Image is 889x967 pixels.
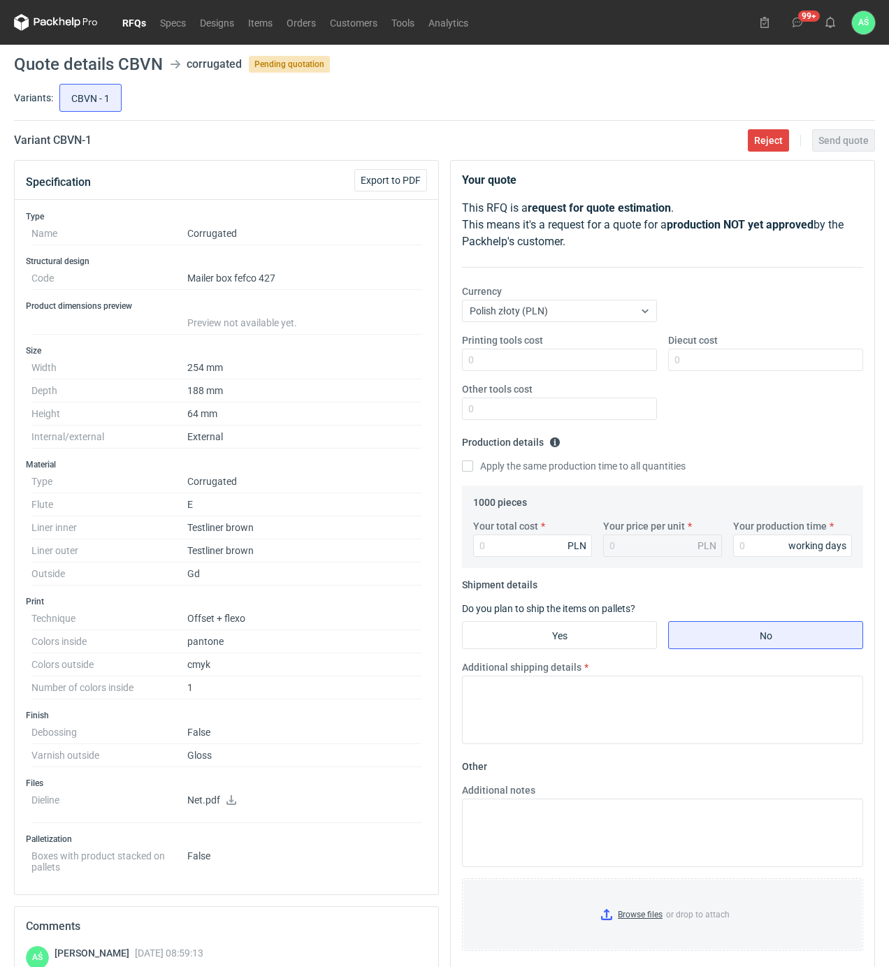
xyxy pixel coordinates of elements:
span: Preview not available yet. [187,317,297,328]
div: PLN [568,539,586,553]
a: Analytics [421,14,475,31]
label: Apply the same production time to all quantities [462,459,686,473]
label: Currency [462,284,502,298]
dt: Flute [31,493,187,516]
dd: pantone [187,630,421,653]
a: Specs [153,14,193,31]
h3: Type [26,211,427,222]
h1: Quote details CBVN [14,56,163,73]
dt: Varnish outside [31,744,187,767]
span: [DATE] 08:59:13 [135,947,203,959]
label: Yes [462,621,657,649]
h2: Comments [26,918,427,935]
dt: Dieline [31,789,187,823]
h3: Size [26,345,427,356]
span: Pending quotation [249,56,330,73]
dd: External [187,426,421,449]
strong: request for quote estimation [528,201,671,215]
dt: Height [31,402,187,426]
dt: Code [31,267,187,290]
h3: Files [26,778,427,789]
h3: Finish [26,710,427,721]
dd: E [187,493,421,516]
a: RFQs [115,14,153,31]
dt: Liner outer [31,539,187,562]
div: PLN [698,539,716,553]
legend: 1000 pieces [473,491,527,508]
dd: 1 [187,676,421,699]
button: AŚ [852,11,875,34]
button: Send quote [812,129,875,152]
dd: Testliner brown [187,516,421,539]
p: Net.pdf [187,794,421,807]
button: 99+ [786,11,809,34]
label: or drop to attach [463,879,862,950]
dt: Number of colors inside [31,676,187,699]
dt: Liner inner [31,516,187,539]
label: Additional shipping details [462,660,581,674]
div: working days [788,539,846,553]
dd: Gloss [187,744,421,767]
span: Polish złoty (PLN) [470,305,548,317]
label: No [668,621,863,649]
h3: Print [26,596,427,607]
input: 0 [733,535,852,557]
dt: Internal/external [31,426,187,449]
button: Reject [748,129,789,152]
dt: Type [31,470,187,493]
p: This RFQ is a . This means it's a request for a quote for a by the Packhelp's customer. [462,200,863,250]
button: Export to PDF [354,169,427,191]
label: CBVN - 1 [59,84,122,112]
label: Additional notes [462,783,535,797]
dd: Gd [187,562,421,586]
h3: Material [26,459,427,470]
span: [PERSON_NAME] [55,947,135,959]
label: Printing tools cost [462,333,543,347]
span: Reject [754,136,783,145]
strong: Your quote [462,173,516,187]
strong: production NOT yet approved [667,218,814,231]
a: Tools [384,14,421,31]
dd: Mailer box fefco 427 [187,267,421,290]
dd: 254 mm [187,356,421,379]
legend: Production details [462,431,561,448]
dt: Technique [31,607,187,630]
dt: Width [31,356,187,379]
a: Orders [280,14,323,31]
a: Designs [193,14,241,31]
dd: Testliner brown [187,539,421,562]
dd: Corrugated [187,222,421,245]
input: 0 [462,349,657,371]
legend: Shipment details [462,574,537,590]
dt: Debossing [31,721,187,744]
label: Your price per unit [603,519,685,533]
dd: 188 mm [187,379,421,402]
label: Your total cost [473,519,538,533]
dd: Offset + flexo [187,607,421,630]
label: Do you plan to ship the items on pallets? [462,603,635,614]
div: Adrian Świerżewski [852,11,875,34]
h3: Product dimensions preview [26,300,427,312]
h2: Variant CBVN - 1 [14,132,92,149]
input: 0 [473,535,592,557]
dd: Corrugated [187,470,421,493]
dt: Depth [31,379,187,402]
button: Specification [26,166,91,199]
legend: Other [462,755,487,772]
label: Other tools cost [462,382,533,396]
a: Items [241,14,280,31]
dd: False [187,721,421,744]
dd: 64 mm [187,402,421,426]
span: Export to PDF [361,175,421,185]
dt: Colors inside [31,630,187,653]
label: Your production time [733,519,827,533]
input: 0 [462,398,657,420]
span: Send quote [818,136,869,145]
svg: Packhelp Pro [14,14,98,31]
dd: False [187,845,421,873]
dt: Boxes with product stacked on pallets [31,845,187,873]
div: corrugated [187,56,242,73]
a: Customers [323,14,384,31]
dt: Colors outside [31,653,187,676]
